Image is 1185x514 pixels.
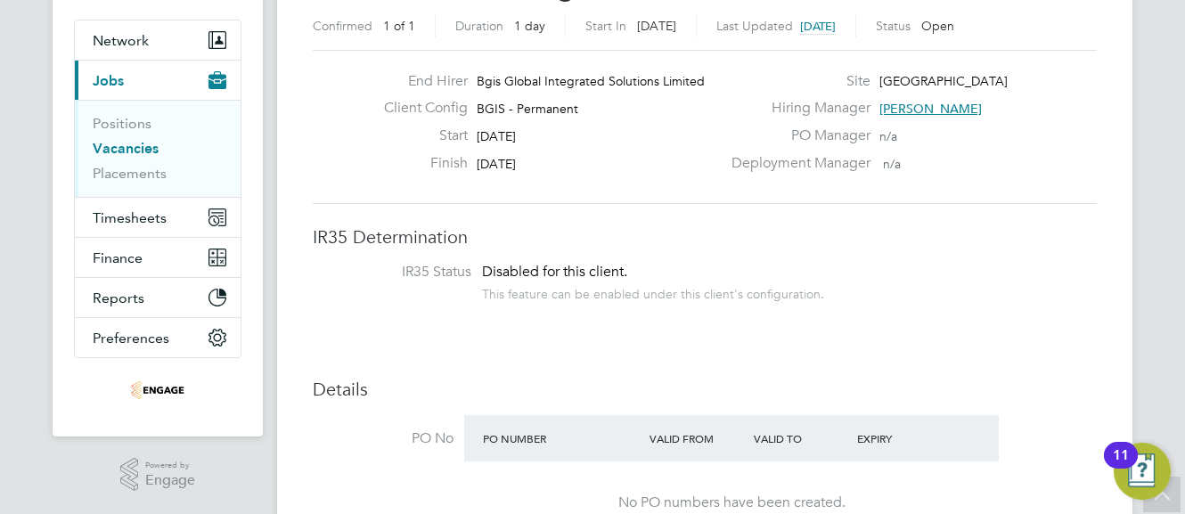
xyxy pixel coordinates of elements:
[93,72,124,89] span: Jobs
[145,458,195,473] span: Powered by
[331,263,471,281] label: IR35 Status
[853,422,957,454] div: Expiry
[478,422,645,454] div: PO Number
[1114,443,1171,500] button: Open Resource Center, 11 new notifications
[921,18,954,34] span: Open
[75,100,241,197] div: Jobs
[370,154,468,173] label: Finish
[145,473,195,488] span: Engage
[74,376,241,404] a: Go to home page
[455,18,503,34] label: Duration
[131,376,184,404] img: serlimited-logo-retina.png
[721,154,870,173] label: Deployment Manager
[482,494,981,512] div: No PO numbers have been created.
[749,422,854,454] div: Valid To
[313,225,1097,249] h3: IR35 Determination
[514,18,545,34] span: 1 day
[721,72,870,91] label: Site
[637,18,676,34] span: [DATE]
[93,249,143,266] span: Finance
[75,20,241,60] button: Network
[93,165,167,182] a: Placements
[75,238,241,277] button: Finance
[370,99,468,118] label: Client Config
[879,73,1008,89] span: [GEOGRAPHIC_DATA]
[313,429,454,448] label: PO No
[1113,455,1129,478] div: 11
[876,18,911,34] label: Status
[883,156,901,172] span: n/a
[93,140,159,157] a: Vacancies
[721,126,870,145] label: PO Manager
[313,18,372,34] label: Confirmed
[879,128,897,144] span: n/a
[313,378,1097,401] h3: Details
[370,126,468,145] label: Start
[879,101,982,117] span: [PERSON_NAME]
[383,18,415,34] span: 1 of 1
[93,115,151,132] a: Positions
[482,263,627,281] span: Disabled for this client.
[800,19,836,34] span: [DATE]
[120,458,196,492] a: Powered byEngage
[370,72,468,91] label: End Hirer
[721,99,870,118] label: Hiring Manager
[716,18,793,34] label: Last Updated
[93,330,169,347] span: Preferences
[477,128,516,144] span: [DATE]
[93,290,144,306] span: Reports
[482,281,824,302] div: This feature can be enabled under this client's configuration.
[93,32,149,49] span: Network
[93,209,167,226] span: Timesheets
[75,318,241,357] button: Preferences
[75,61,241,100] button: Jobs
[645,422,749,454] div: Valid From
[75,198,241,237] button: Timesheets
[585,18,626,34] label: Start In
[75,278,241,317] button: Reports
[477,156,516,172] span: [DATE]
[477,73,705,89] span: Bgis Global Integrated Solutions Limited
[477,101,578,117] span: BGIS - Permanent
